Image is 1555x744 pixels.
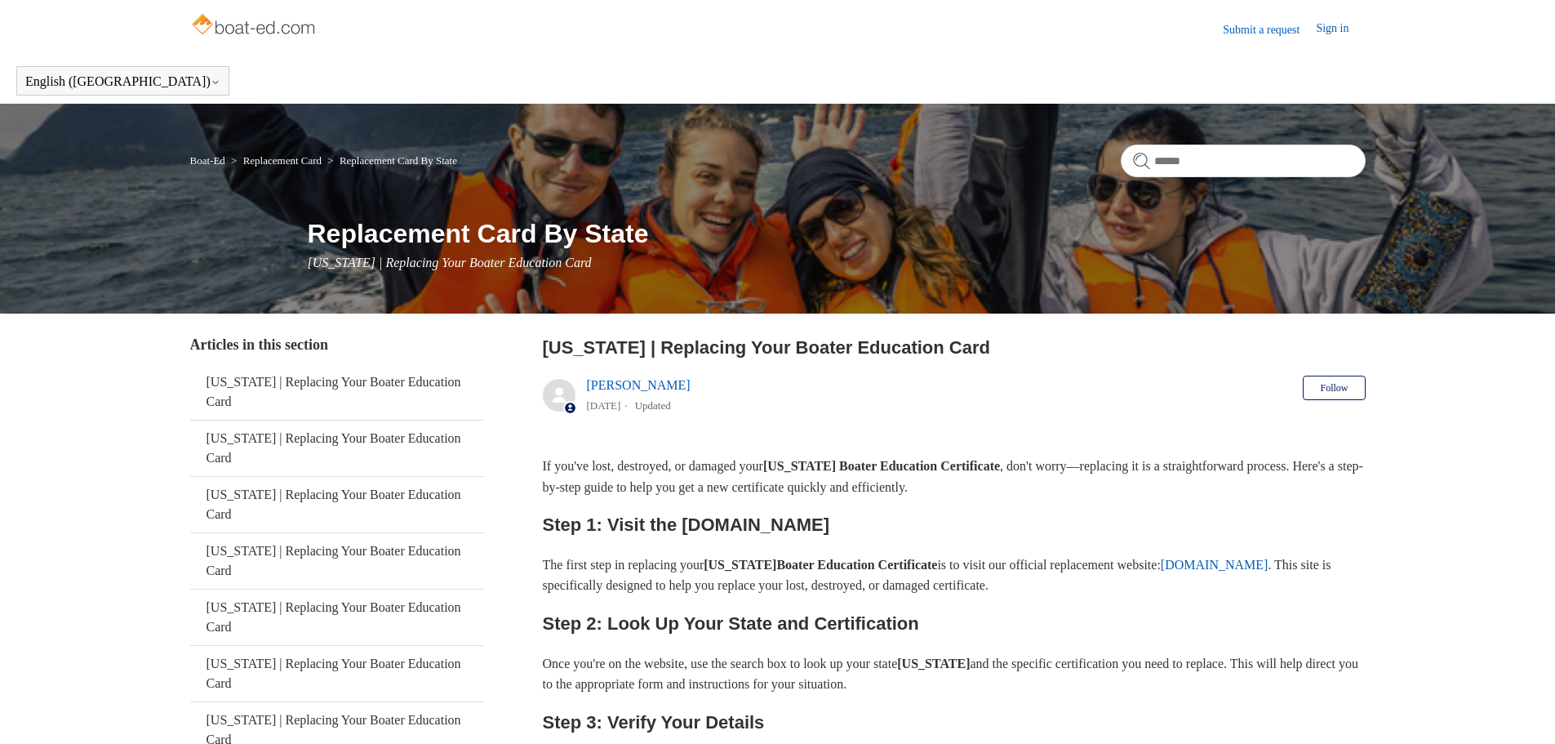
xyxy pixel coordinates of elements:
[897,657,970,670] strong: [US_STATE]
[190,364,484,420] a: [US_STATE] | Replacing Your Boater Education Card
[776,558,937,572] strong: Boater Education Certificate
[190,477,484,532] a: [US_STATE] | Replacing Your Boater Education Card
[1303,376,1365,400] button: Follow Article
[190,154,225,167] a: Boat-Ed
[324,154,457,167] li: Replacement Card By State
[190,533,484,589] a: [US_STATE] | Replacing Your Boater Education Card
[1316,20,1365,39] a: Sign in
[543,334,1366,361] h2: Hawaii | Replacing Your Boater Education Card
[635,399,671,412] li: Updated
[704,558,776,572] strong: [US_STATE]
[587,378,691,392] a: [PERSON_NAME]
[190,590,484,645] a: [US_STATE] | Replacing Your Boater Education Card
[543,653,1366,695] p: Once you're on the website, use the search box to look up your state and the specific certificati...
[228,154,324,167] li: Replacement Card
[587,399,621,412] time: 05/22/2024, 10:40
[543,609,1366,638] h2: Step 2: Look Up Your State and Certification
[1223,21,1316,38] a: Submit a request
[243,154,322,167] a: Replacement Card
[1161,558,1268,572] a: [DOMAIN_NAME]
[1500,689,1543,732] div: Live chat
[308,256,592,270] span: [US_STATE] | Replacing Your Boater Education Card
[1121,145,1366,177] input: Search
[25,74,220,89] button: English ([GEOGRAPHIC_DATA])
[763,459,1000,473] strong: [US_STATE] Boater Education Certificate
[543,456,1366,497] p: If you've lost, destroyed, or damaged your , don't worry—replacing it is a straightforward proces...
[190,154,229,167] li: Boat-Ed
[190,646,484,702] a: [US_STATE] | Replacing Your Boater Education Card
[190,10,320,42] img: Boat-Ed Help Center home page
[190,421,484,476] a: [US_STATE] | Replacing Your Boater Education Card
[543,708,1366,737] h2: Step 3: Verify Your Details
[340,154,457,167] a: Replacement Card By State
[543,555,1366,596] p: The first step in replacing your is to visit our official replacement website: . This site is spe...
[190,336,328,353] span: Articles in this section
[308,214,1366,253] h1: Replacement Card By State
[543,510,1366,539] h2: Step 1: Visit the [DOMAIN_NAME]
